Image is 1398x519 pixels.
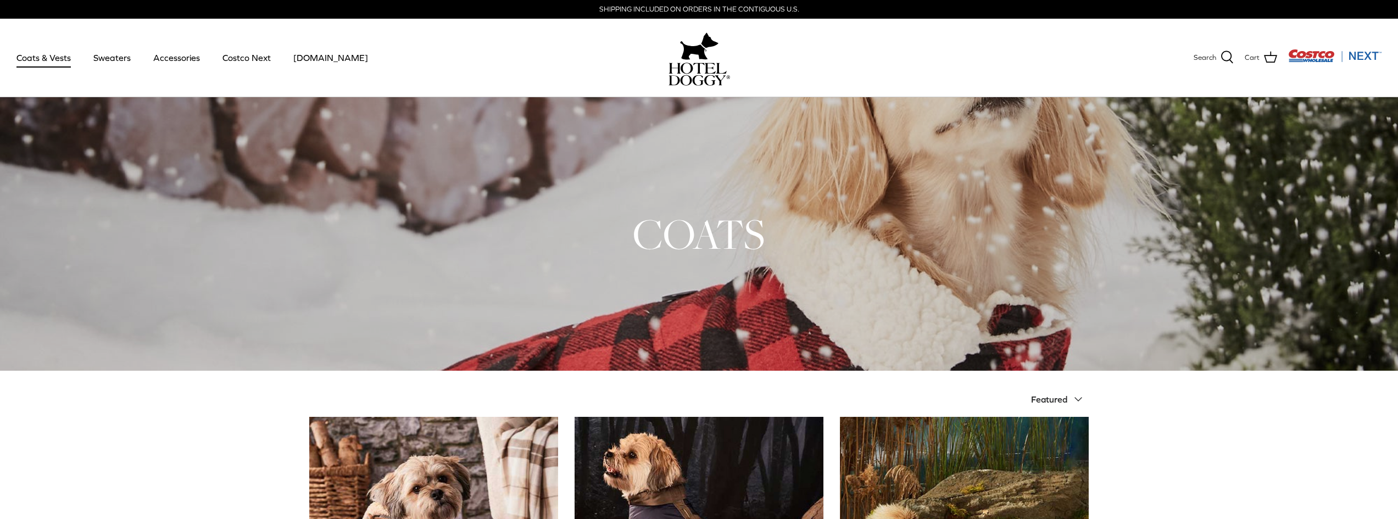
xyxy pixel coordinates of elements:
button: Featured [1031,387,1089,411]
a: [DOMAIN_NAME] [283,39,378,76]
a: Cart [1245,51,1277,65]
a: Accessories [143,39,210,76]
span: Cart [1245,52,1260,64]
img: hoteldoggy.com [680,30,719,63]
span: Search [1194,52,1216,64]
img: hoteldoggycom [669,63,730,86]
a: Visit Costco Next [1288,56,1382,64]
span: Featured [1031,394,1067,404]
a: Costco Next [213,39,281,76]
h1: COATS [309,207,1089,261]
img: Costco Next [1288,49,1382,63]
a: Sweaters [83,39,141,76]
a: Coats & Vests [7,39,81,76]
a: hoteldoggy.com hoteldoggycom [669,30,730,86]
a: Search [1194,51,1234,65]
